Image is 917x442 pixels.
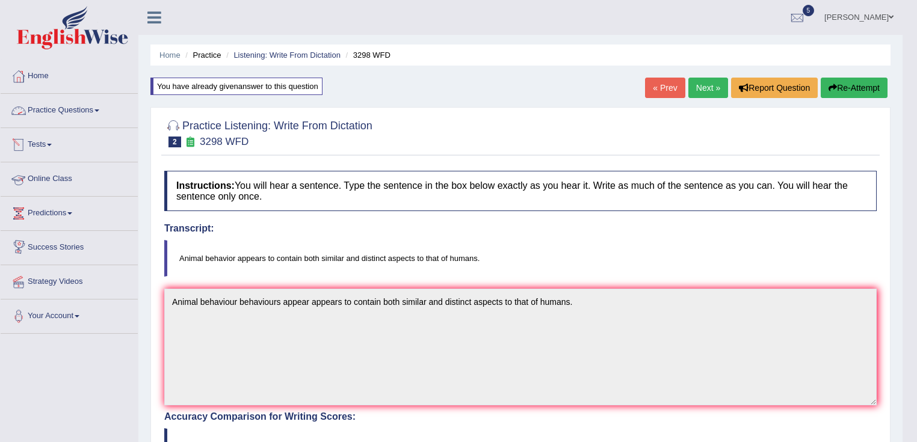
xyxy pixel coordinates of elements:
[164,117,372,147] h2: Practice Listening: Write From Dictation
[1,60,138,90] a: Home
[645,78,685,98] a: « Prev
[200,136,249,147] small: 3298 WFD
[1,94,138,124] a: Practice Questions
[1,197,138,227] a: Predictions
[1,299,138,330] a: Your Account
[688,78,728,98] a: Next »
[182,49,221,61] li: Practice
[164,240,877,277] blockquote: Animal behavior appears to contain both similar and distinct aspects to that of humans.
[1,162,138,192] a: Online Class
[803,5,815,16] span: 5
[176,180,235,191] b: Instructions:
[1,265,138,295] a: Strategy Videos
[164,411,877,422] h4: Accuracy Comparison for Writing Scores:
[233,51,341,60] a: Listening: Write From Dictation
[731,78,818,98] button: Report Question
[343,49,391,61] li: 3298 WFD
[184,137,197,148] small: Exam occurring question
[150,78,323,95] div: You have already given answer to this question
[168,137,181,147] span: 2
[159,51,181,60] a: Home
[821,78,888,98] button: Re-Attempt
[164,171,877,211] h4: You will hear a sentence. Type the sentence in the box below exactly as you hear it. Write as muc...
[1,231,138,261] a: Success Stories
[164,223,877,234] h4: Transcript:
[1,128,138,158] a: Tests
